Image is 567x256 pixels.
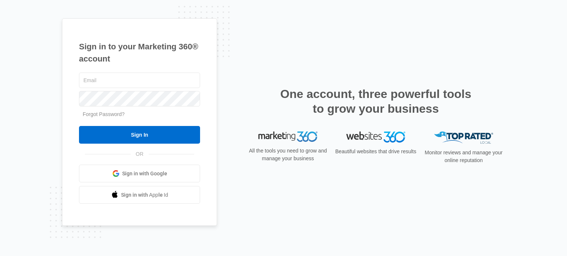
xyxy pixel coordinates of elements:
a: Sign in with Apple Id [79,186,200,204]
span: Sign in with Apple Id [121,191,168,199]
span: OR [131,150,149,158]
a: Sign in with Google [79,165,200,182]
h1: Sign in to your Marketing 360® account [79,41,200,65]
h2: One account, three powerful tools to grow your business [278,87,474,116]
p: All the tools you need to grow and manage your business [247,147,329,162]
p: Beautiful websites that drive results [334,148,417,155]
a: Forgot Password? [83,111,125,117]
img: Top Rated Local [434,131,493,144]
input: Email [79,73,200,88]
span: Sign in with Google [122,170,167,178]
img: Websites 360 [346,131,405,142]
p: Monitor reviews and manage your online reputation [422,149,505,164]
input: Sign In [79,126,200,144]
img: Marketing 360 [258,131,317,142]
